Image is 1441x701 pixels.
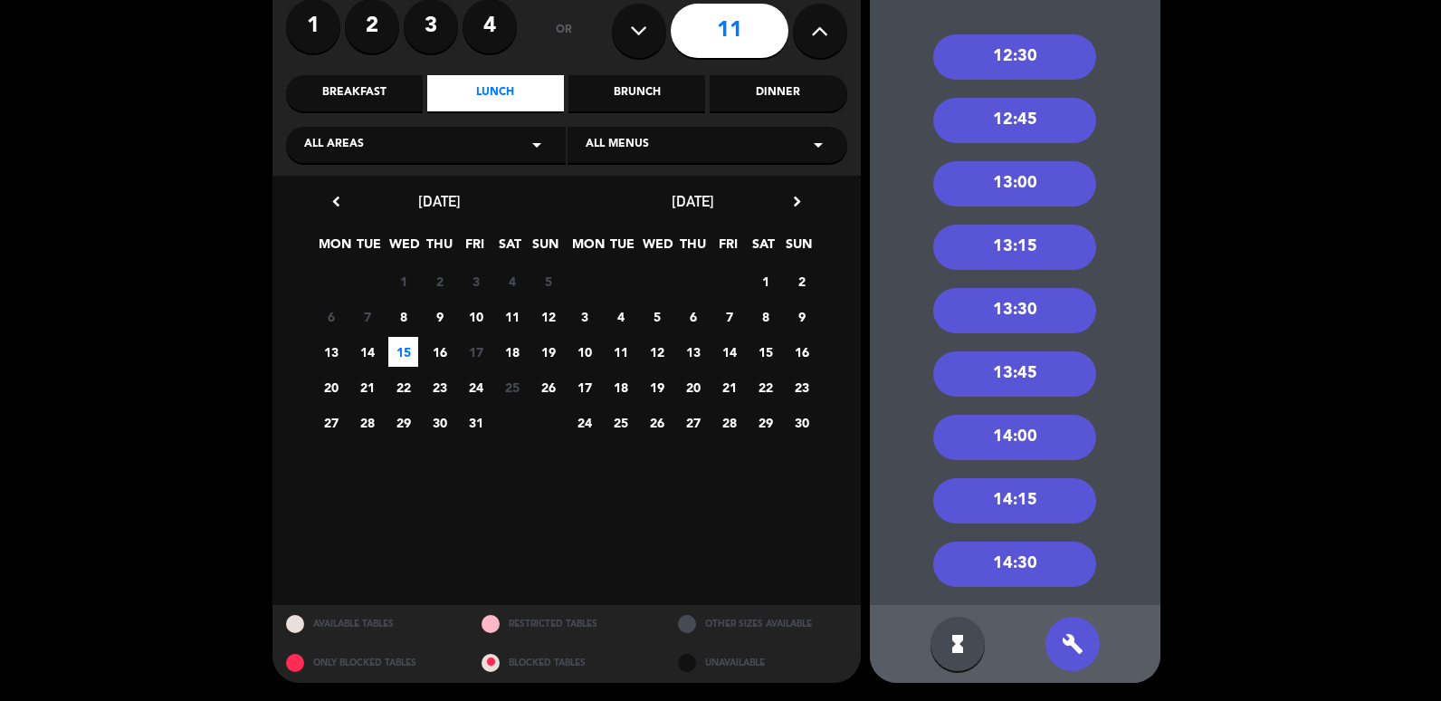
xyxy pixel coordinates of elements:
[807,134,829,156] i: arrow_drop_down
[606,372,635,402] span: 18
[933,161,1096,206] div: 13:00
[933,415,1096,460] div: 14:00
[352,302,382,331] span: 7
[714,408,744,437] span: 28
[461,372,491,402] span: 24
[749,234,778,264] span: SAT
[933,288,1096,333] div: 13:30
[286,75,423,111] div: Breakfast
[713,234,743,264] span: FRI
[606,408,635,437] span: 25
[672,192,714,210] span: [DATE]
[352,408,382,437] span: 28
[933,225,1096,270] div: 13:15
[586,136,649,154] span: All menus
[530,234,560,264] span: SUN
[569,302,599,331] span: 3
[425,372,454,402] span: 23
[678,408,708,437] span: 27
[388,266,418,296] span: 1
[572,234,602,264] span: MON
[319,234,348,264] span: MON
[425,266,454,296] span: 2
[352,337,382,367] span: 14
[643,234,673,264] span: WED
[787,408,816,437] span: 30
[710,75,846,111] div: Dinner
[526,134,548,156] i: arrow_drop_down
[642,408,672,437] span: 26
[947,633,969,655] i: hourglass_full
[933,98,1096,143] div: 12:45
[388,302,418,331] span: 8
[533,337,563,367] span: 19
[787,337,816,367] span: 16
[664,605,861,644] div: OTHER SIZES AVAILABLE
[468,605,664,644] div: RESTRICTED TABLES
[750,266,780,296] span: 1
[714,302,744,331] span: 7
[714,372,744,402] span: 21
[568,75,705,111] div: Brunch
[418,192,461,210] span: [DATE]
[389,234,419,264] span: WED
[569,372,599,402] span: 17
[427,75,564,111] div: Lunch
[327,192,346,211] i: chevron_left
[461,266,491,296] span: 3
[678,234,708,264] span: THU
[750,337,780,367] span: 15
[678,337,708,367] span: 13
[497,266,527,296] span: 4
[497,372,527,402] span: 25
[533,302,563,331] span: 12
[468,644,664,683] div: BLOCKED TABLES
[533,372,563,402] span: 26
[750,302,780,331] span: 8
[425,337,454,367] span: 16
[606,337,635,367] span: 11
[352,372,382,402] span: 21
[316,302,346,331] span: 6
[787,302,816,331] span: 9
[664,644,861,683] div: UNAVAILABLE
[1062,633,1083,655] i: build
[607,234,637,264] span: TUE
[787,192,806,211] i: chevron_right
[933,34,1096,80] div: 12:30
[750,408,780,437] span: 29
[642,302,672,331] span: 5
[354,234,384,264] span: TUE
[425,302,454,331] span: 9
[642,372,672,402] span: 19
[272,605,469,644] div: AVAILABLE TABLES
[714,337,744,367] span: 14
[460,234,490,264] span: FRI
[750,372,780,402] span: 22
[304,136,364,154] span: All areas
[933,351,1096,397] div: 13:45
[933,478,1096,523] div: 14:15
[784,234,814,264] span: SUN
[316,337,346,367] span: 13
[533,266,563,296] span: 5
[388,337,418,367] span: 15
[678,302,708,331] span: 6
[272,644,469,683] div: ONLY BLOCKED TABLES
[388,408,418,437] span: 29
[461,408,491,437] span: 31
[425,234,454,264] span: THU
[425,408,454,437] span: 30
[461,302,491,331] span: 10
[787,266,816,296] span: 2
[316,372,346,402] span: 20
[497,302,527,331] span: 11
[787,372,816,402] span: 23
[569,337,599,367] span: 10
[316,408,346,437] span: 27
[461,337,491,367] span: 17
[642,337,672,367] span: 12
[388,372,418,402] span: 22
[606,302,635,331] span: 4
[678,372,708,402] span: 20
